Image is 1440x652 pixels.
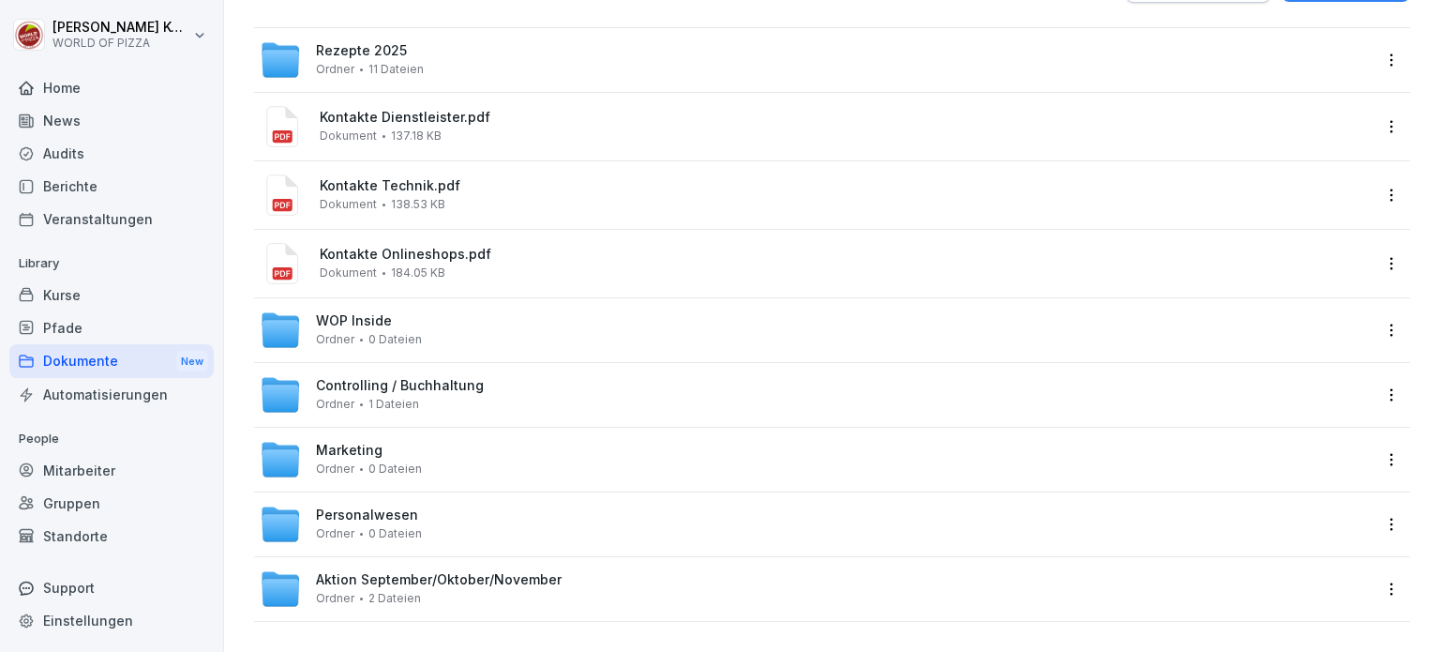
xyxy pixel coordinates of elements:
[320,110,1371,126] span: Kontakte Dienstleister.pdf
[320,198,377,211] span: Dokument
[9,344,214,379] a: DokumenteNew
[9,487,214,520] a: Gruppen
[52,20,189,36] p: [PERSON_NAME] Kegzde
[368,527,422,540] span: 0 Dateien
[260,39,1371,81] a: Rezepte 2025Ordner11 Dateien
[316,378,484,394] span: Controlling / Buchhaltung
[260,569,1371,610] a: Aktion September/Oktober/NovemberOrdner2 Dateien
[9,71,214,104] a: Home
[316,592,354,605] span: Ordner
[9,344,214,379] div: Dokumente
[320,178,1371,194] span: Kontakte Technik.pdf
[316,398,354,411] span: Ordner
[260,310,1371,351] a: WOP InsideOrdner0 Dateien
[368,333,422,346] span: 0 Dateien
[391,198,445,211] span: 138.53 KB
[9,604,214,637] a: Einstellungen
[52,37,189,50] p: WORLD OF PIZZA
[320,129,377,143] span: Dokument
[368,63,424,76] span: 11 Dateien
[9,170,214,203] a: Berichte
[368,592,421,605] span: 2 Dateien
[391,266,445,280] span: 184.05 KB
[320,247,1371,263] span: Kontakte Onlineshops.pdf
[316,333,354,346] span: Ordner
[316,462,354,476] span: Ordner
[9,279,214,311] a: Kurse
[368,462,422,476] span: 0 Dateien
[9,378,214,411] a: Automatisierungen
[320,266,377,280] span: Dokument
[9,454,214,487] a: Mitarbeiter
[9,424,214,454] p: People
[9,104,214,137] a: News
[260,504,1371,545] a: PersonalwesenOrdner0 Dateien
[260,374,1371,416] a: Controlling / BuchhaltungOrdner1 Dateien
[176,351,208,372] div: New
[368,398,419,411] span: 1 Dateien
[316,43,407,59] span: Rezepte 2025
[316,63,354,76] span: Ordner
[9,203,214,235] a: Veranstaltungen
[316,527,354,540] span: Ordner
[9,520,214,553] a: Standorte
[9,571,214,604] div: Support
[316,572,562,588] span: Aktion September/Oktober/November
[391,129,442,143] span: 137.18 KB
[260,439,1371,480] a: MarketingOrdner0 Dateien
[316,313,392,329] span: WOP Inside
[9,137,214,170] a: Audits
[316,443,382,459] span: Marketing
[9,249,214,279] p: Library
[316,508,418,523] span: Personalwesen
[9,311,214,344] a: Pfade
